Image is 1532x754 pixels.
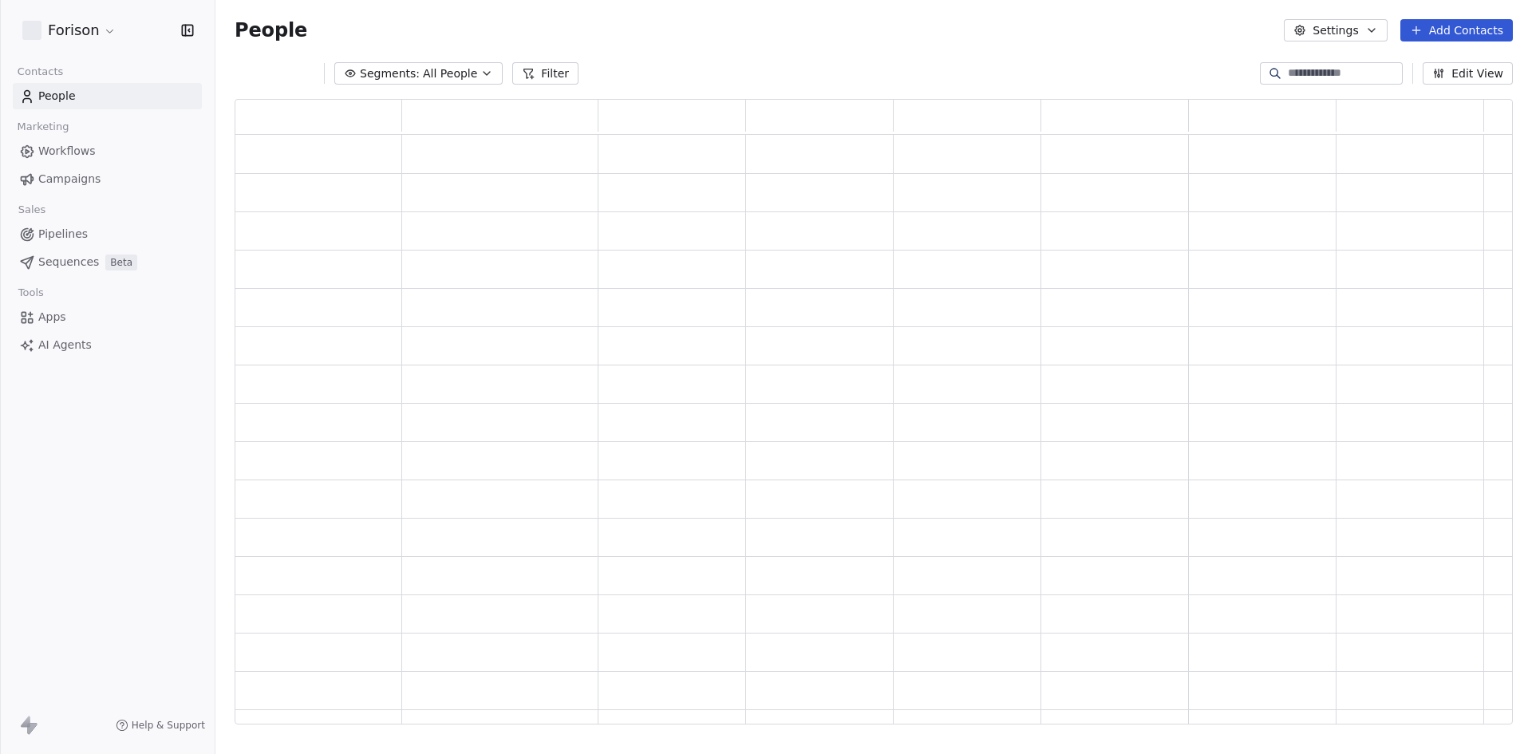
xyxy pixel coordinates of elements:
span: Workflows [38,143,96,160]
span: Sales [11,198,53,222]
button: Settings [1284,19,1387,41]
span: Tools [11,281,50,305]
span: Contacts [10,60,70,84]
a: People [13,83,202,109]
a: SequencesBeta [13,249,202,275]
span: Pipelines [38,226,88,243]
button: Forison [19,17,120,44]
button: Filter [512,62,578,85]
span: Marketing [10,115,76,139]
a: Workflows [13,138,202,164]
a: AI Agents [13,332,202,358]
a: Campaigns [13,166,202,192]
a: Pipelines [13,221,202,247]
a: Apps [13,304,202,330]
button: Add Contacts [1400,19,1513,41]
span: Sequences [38,254,99,270]
span: Segments: [360,65,420,82]
span: Forison [48,20,100,41]
span: People [38,88,76,105]
span: Help & Support [132,719,205,732]
span: Campaigns [38,171,101,188]
a: Help & Support [116,719,205,732]
span: AI Agents [38,337,92,353]
span: Beta [105,255,137,270]
span: People [235,18,307,42]
button: Edit View [1423,62,1513,85]
span: All People [423,65,477,82]
span: Apps [38,309,66,326]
